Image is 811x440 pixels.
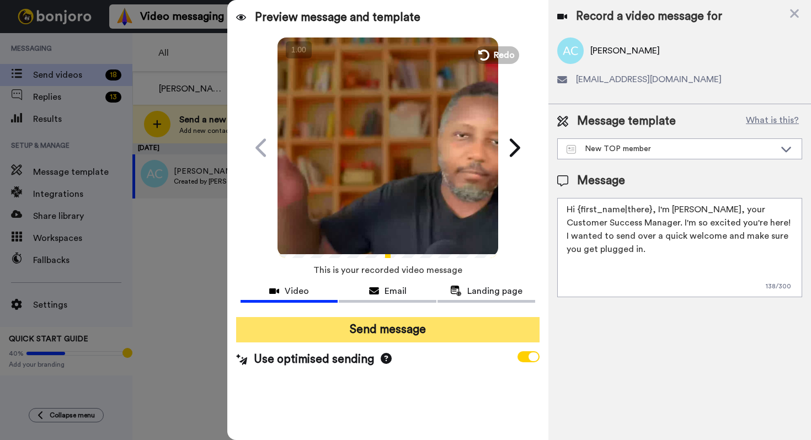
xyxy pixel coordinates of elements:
[285,285,309,298] span: Video
[576,73,722,86] span: [EMAIL_ADDRESS][DOMAIN_NAME]
[17,23,204,60] div: message notification from Grant, 4w ago. Thanks for being with us for 4 months - it's flown by! H...
[48,42,190,52] p: Message from Grant, sent 4w ago
[25,33,42,51] img: Profile image for Grant
[577,173,625,189] span: Message
[557,198,802,297] textarea: Hi {first_name|there}, I'm [PERSON_NAME], your Customer Success Manager. I'm so excited you're he...
[743,113,802,130] button: What is this?
[236,317,540,342] button: Send message
[385,285,407,298] span: Email
[567,145,576,154] img: Message-temps.svg
[313,258,462,282] span: This is your recorded video message
[48,31,190,42] p: Thanks for being with us for 4 months - it's flown by! How can we make the next 4 months even bet...
[567,143,775,154] div: New TOP member
[467,285,522,298] span: Landing page
[254,351,374,368] span: Use optimised sending
[577,113,676,130] span: Message template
